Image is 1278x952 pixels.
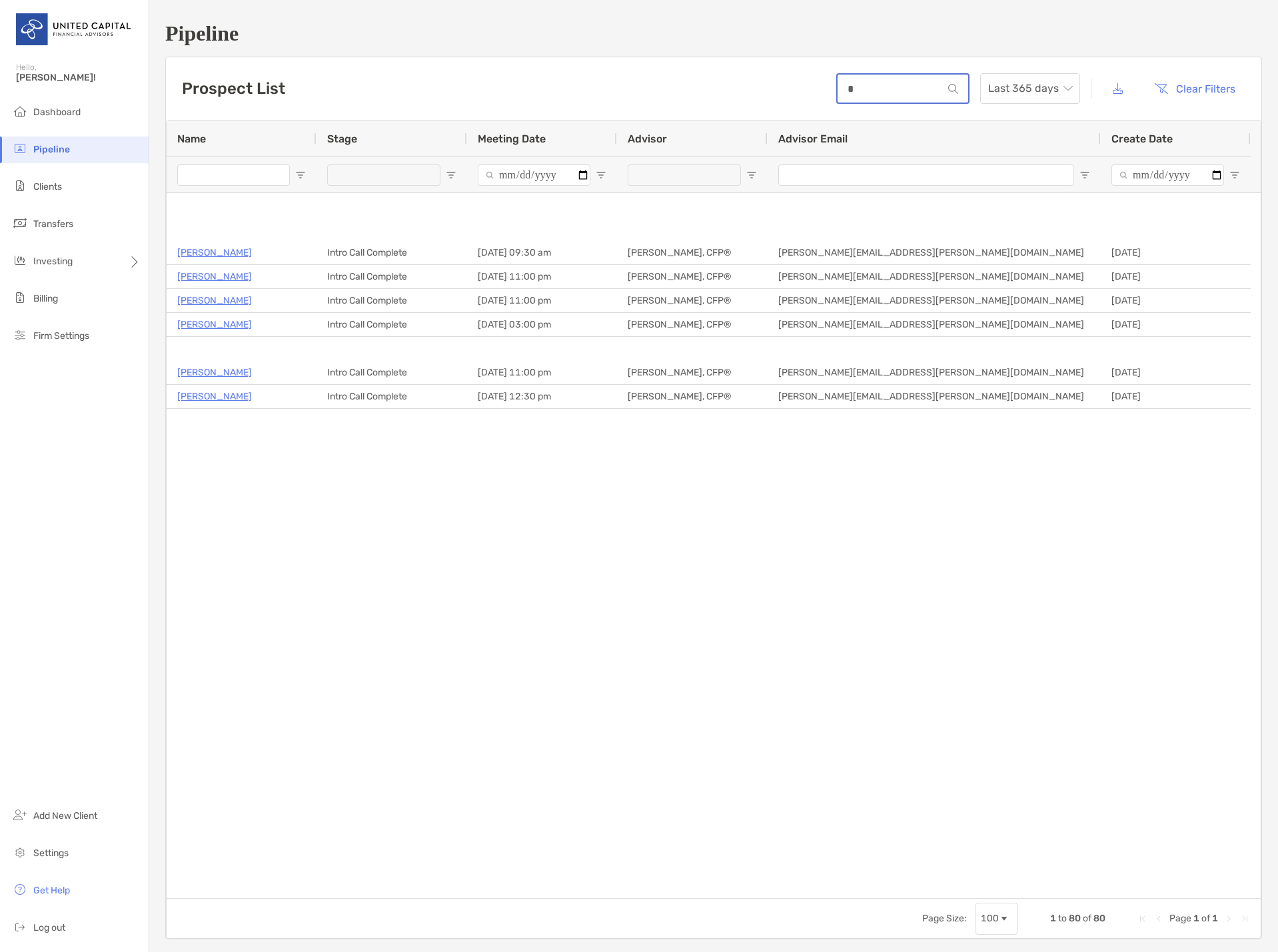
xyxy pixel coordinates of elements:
span: Settings [33,847,69,859]
div: [PERSON_NAME][EMAIL_ADDRESS][PERSON_NAME][DOMAIN_NAME] [768,313,1101,336]
div: [DATE] [1101,289,1251,312]
span: Create Date [1111,132,1173,145]
div: Last Page [1239,913,1250,924]
a: [PERSON_NAME] [177,244,252,261]
button: Open Filter Menu [295,170,306,180]
div: First Page [1137,913,1148,924]
div: Next Page [1223,913,1234,924]
img: transfers icon [12,215,28,231]
span: Get Help [33,885,70,896]
span: 1 [1212,913,1218,924]
span: to [1058,913,1067,924]
div: [DATE] [1101,241,1251,264]
div: [DATE] 12:30 pm [467,385,617,408]
span: of [1201,913,1210,924]
span: Stage [327,132,357,145]
div: Intro Call Complete [317,313,467,336]
div: [PERSON_NAME], CFP® [617,385,768,408]
span: 1 [1193,913,1199,924]
span: Clients [33,181,62,192]
div: Page Size: [922,913,967,924]
img: clients icon [12,178,28,194]
img: United Capital Logo [16,5,133,53]
span: Add New Client [33,810,97,822]
img: pipeline icon [12,140,28,156]
img: dashboard icon [12,103,28,119]
div: [DATE] 11:00 pm [467,265,617,288]
div: Previous Page [1153,913,1164,924]
img: firm-settings icon [12,327,28,343]
div: Intro Call Complete [317,241,467,264]
img: input icon [948,84,958,94]
button: Open Filter Menu [1229,170,1240,180]
span: Dashboard [33,107,81,118]
span: 80 [1069,913,1081,924]
a: [PERSON_NAME] [177,316,252,333]
div: [DATE] [1101,385,1251,408]
button: Open Filter Menu [746,170,757,180]
div: [DATE] 03:00 pm [467,313,617,336]
a: [PERSON_NAME] [177,364,252,381]
input: Name Filter Input [177,164,290,186]
div: Page Size [975,903,1018,935]
img: investing icon [12,252,28,268]
a: [PERSON_NAME] [177,388,252,405]
img: settings icon [12,844,28,860]
input: Create Date Filter Input [1111,164,1224,186]
div: [PERSON_NAME][EMAIL_ADDRESS][PERSON_NAME][DOMAIN_NAME] [768,361,1101,384]
div: Intro Call Complete [317,361,467,384]
div: [PERSON_NAME][EMAIL_ADDRESS][PERSON_NAME][DOMAIN_NAME] [768,241,1101,264]
div: [PERSON_NAME], CFP® [617,265,768,288]
div: [DATE] [1101,265,1251,288]
span: 80 [1093,913,1105,924]
div: Intro Call Complete [317,265,467,288]
div: [DATE] [1101,313,1251,336]
div: [PERSON_NAME][EMAIL_ADDRESS][PERSON_NAME][DOMAIN_NAME] [768,265,1101,288]
div: [DATE] 11:00 pm [467,361,617,384]
div: [DATE] 11:00 pm [467,289,617,312]
div: Intro Call Complete [317,289,467,312]
button: Clear Filters [1144,74,1245,103]
span: Advisor Email [778,132,848,145]
span: 1 [1050,913,1056,924]
span: Billing [33,293,58,304]
a: [PERSON_NAME] [177,292,252,309]
div: [PERSON_NAME], CFP® [617,241,768,264]
div: [PERSON_NAME], CFP® [617,313,768,336]
div: [PERSON_NAME][EMAIL_ADDRESS][PERSON_NAME][DOMAIN_NAME] [768,385,1101,408]
a: [PERSON_NAME] [177,268,252,285]
span: Meeting Date [478,132,546,145]
span: of [1083,913,1091,924]
div: Intro Call Complete [317,385,467,408]
div: [PERSON_NAME], CFP® [617,361,768,384]
img: logout icon [12,919,28,935]
input: Meeting Date Filter Input [478,164,590,186]
div: [PERSON_NAME][EMAIL_ADDRESS][PERSON_NAME][DOMAIN_NAME] [768,289,1101,312]
img: billing icon [12,290,28,306]
span: Pipeline [33,144,70,155]
span: Transfers [33,218,73,230]
span: Page [1169,913,1191,924]
div: [DATE] [1101,361,1251,384]
div: 100 [981,913,999,924]
span: [PERSON_NAME]! [16,72,141,83]
button: Open Filter Menu [1079,170,1090,180]
h1: Pipeline [165,21,1262,46]
span: Advisor [628,132,667,145]
h3: Prospect List [182,79,285,98]
span: Log out [33,922,65,933]
span: Firm Settings [33,330,89,342]
img: add_new_client icon [12,807,28,823]
button: Open Filter Menu [446,170,456,180]
span: Name [177,132,206,145]
div: [DATE] 09:30 am [467,241,617,264]
input: Advisor Email Filter Input [778,164,1074,186]
div: [PERSON_NAME], CFP® [617,289,768,312]
button: Open Filter Menu [596,170,606,180]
